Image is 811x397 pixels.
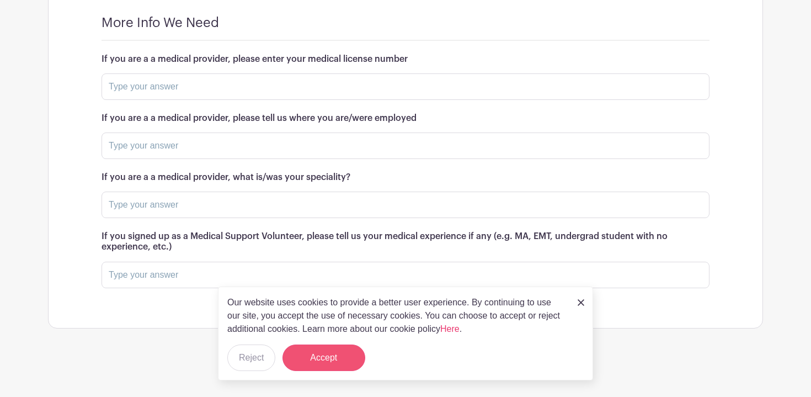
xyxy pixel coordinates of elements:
p: Our website uses cookies to provide a better user experience. By continuing to use our site, you ... [227,296,566,336]
a: Here [440,324,460,334]
button: Reject [227,345,275,371]
input: Type your answer [102,73,709,100]
img: close_button-5f87c8562297e5c2d7936805f587ecaba9071eb48480494691a3f1689db116b3.svg [578,299,584,306]
h6: If you are a a medical provider, please enter your medical license number [102,54,709,65]
h4: More Info We Need [102,15,219,31]
input: Type your answer [102,133,709,159]
button: Accept [282,345,365,371]
input: Type your answer [102,262,709,288]
input: Type your answer [102,192,709,218]
h6: If you are a a medical provider, what is/was your speciality? [102,172,709,183]
h6: If you are a a medical provider, please tell us where you are/were employed [102,113,709,124]
h6: If you signed up as a Medical Support Volunteer, please tell us your medical experience if any (e... [102,231,709,252]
